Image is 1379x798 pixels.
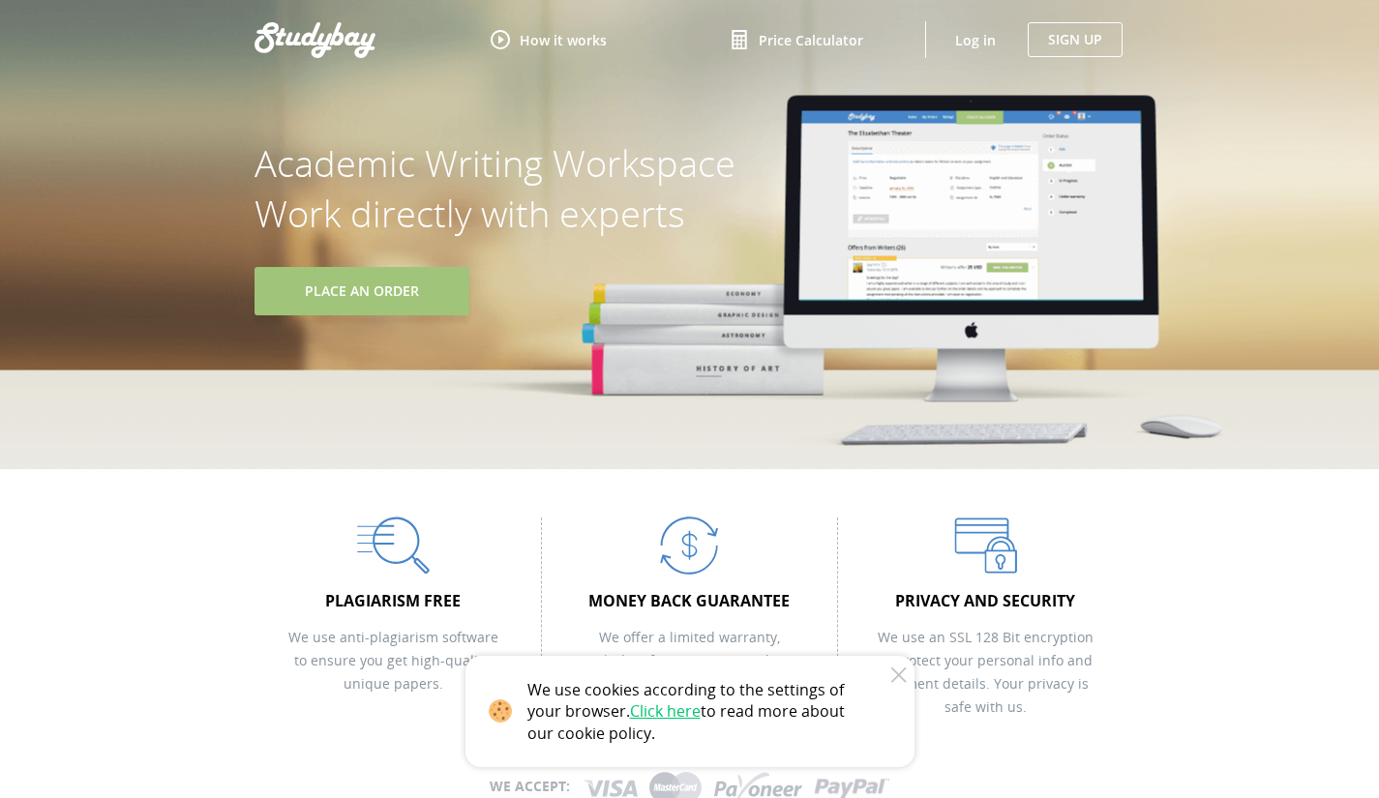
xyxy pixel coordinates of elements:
a: How it works [491,31,607,49]
span: We use cookies according to the settings of your browser. to read more about our cookie policy. [527,679,860,744]
h1: Academic Writing Workspace Work directly with experts [255,137,758,238]
div: Privacy and security [876,590,1095,611]
a: Log in [955,31,996,49]
a: Price Calculator [730,31,863,49]
a: Place An Order [255,267,469,315]
div: We use anti-plagiarism software to ensure you get high-quality, unique papers. [284,626,503,695]
a: Click here [630,700,701,722]
div: We offer a limited warranty, including free revisions, and the rights to request a refund. [580,626,799,695]
div: We use an SSL 128 Bit encryption to protect your personal info and payment details. Your privacy ... [876,626,1095,719]
a: Studybay [255,20,376,59]
a: Sign Up [1028,22,1123,57]
div: Money back guarantee [580,590,799,611]
div: Plagiarism free [284,590,503,611]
